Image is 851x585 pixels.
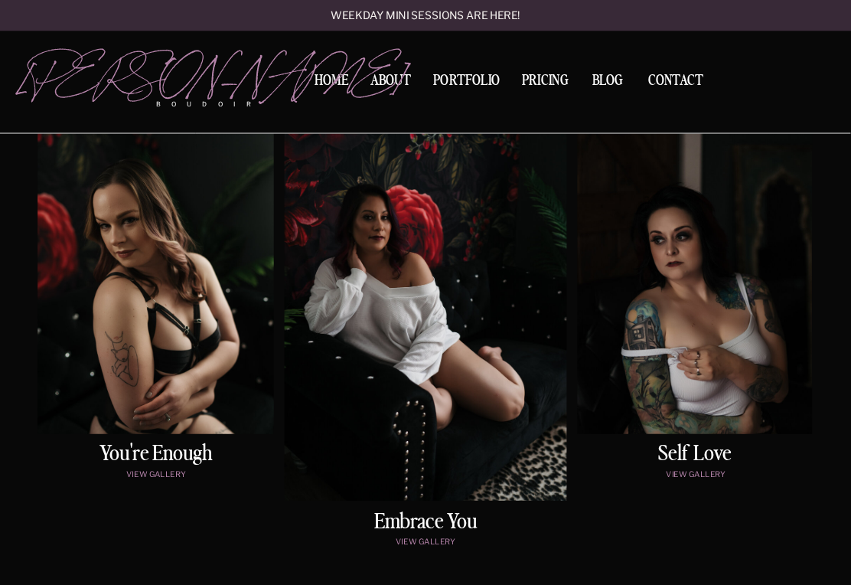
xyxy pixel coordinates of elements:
a: About [367,74,415,93]
a: You're enough [41,443,271,467]
a: Contact [643,74,709,88]
a: Pricing [517,74,572,93]
a: Weekday mini sessions are here! [293,11,559,23]
a: embrace You [307,511,544,534]
a: Portfolio [429,74,505,93]
a: BLOG [585,74,629,87]
a: view gallery [581,471,810,483]
p: boudoir [156,100,274,109]
a: view gallery [41,471,271,483]
a: [PERSON_NAME] [19,51,274,93]
a: view gallery [311,538,540,551]
a: Self love [578,443,811,467]
h2: Featured Boudoir Galleries [252,40,599,83]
